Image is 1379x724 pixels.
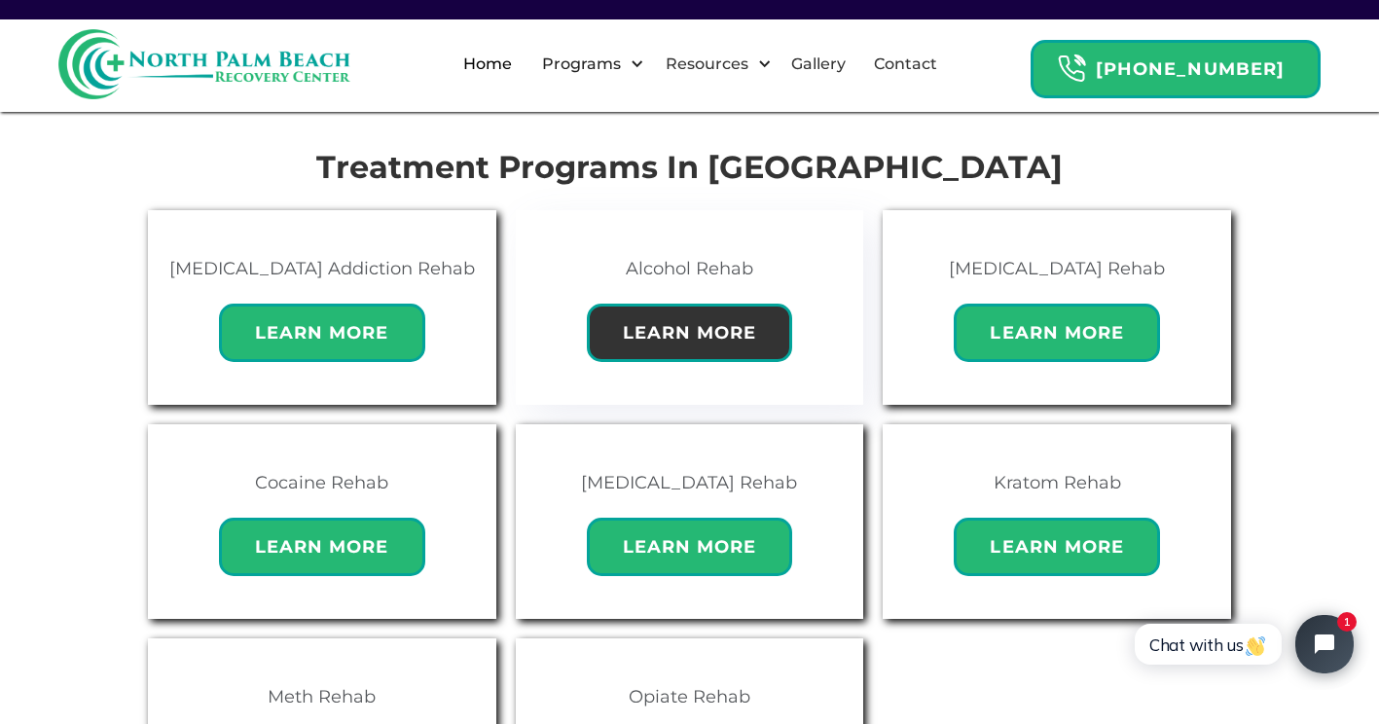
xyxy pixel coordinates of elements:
[990,536,1124,558] strong: Learn More
[219,508,425,576] a: Learn More
[629,681,750,712] h4: Opiate Rehab
[587,294,793,362] a: Learn More
[623,536,757,558] strong: Learn More
[169,253,475,284] h4: [MEDICAL_DATA] Addiction Rehab
[1057,54,1086,84] img: Header Calendar Icons
[626,253,753,284] h4: Alcohol Rehab
[1113,598,1370,690] iframe: Tidio Chat
[255,322,389,344] strong: Learn More
[255,536,389,558] strong: Learn More
[954,294,1160,362] a: Learn More
[581,467,797,498] h4: [MEDICAL_DATA] Rehab
[219,294,425,362] a: Learn More
[949,253,1165,284] h4: [MEDICAL_DATA] Rehab
[1096,58,1285,80] strong: [PHONE_NUMBER]
[649,33,777,95] div: Resources
[994,467,1121,498] h4: Kratom Rehab
[537,53,626,76] div: Programs
[780,33,857,95] a: Gallery
[661,53,753,76] div: Resources
[452,33,524,95] a: Home
[526,33,649,95] div: Programs
[587,508,793,576] a: Learn More
[623,322,757,344] strong: Learn More
[862,33,949,95] a: Contact
[990,322,1124,344] strong: Learn More
[255,467,388,498] h4: Cocaine Rehab
[138,144,1242,191] h2: Treatment Programs In [GEOGRAPHIC_DATA]
[268,681,376,712] h4: Meth Rehab
[954,508,1160,576] a: Learn More
[1031,30,1321,98] a: Header Calendar Icons[PHONE_NUMBER]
